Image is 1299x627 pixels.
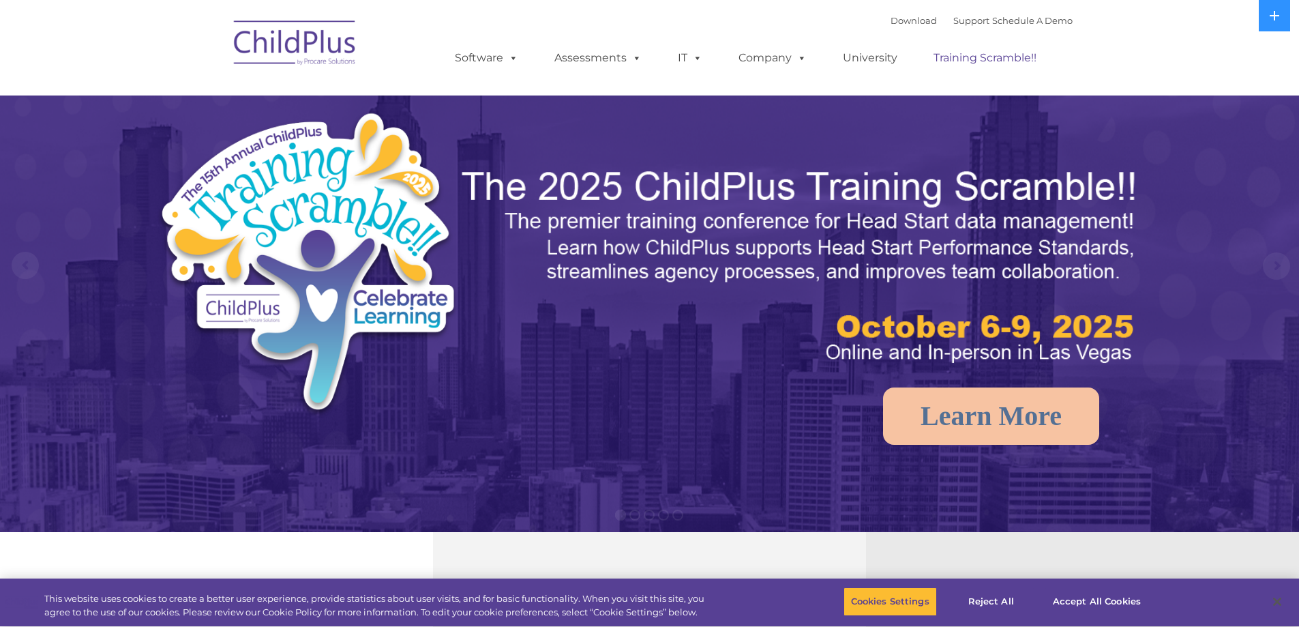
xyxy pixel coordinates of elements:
[664,44,716,72] a: IT
[920,44,1050,72] a: Training Scramble!!
[1262,587,1292,617] button: Close
[190,90,231,100] span: Last name
[190,146,248,156] span: Phone number
[949,587,1034,616] button: Reject All
[44,592,715,619] div: This website uses cookies to create a better user experience, provide statistics about user visit...
[891,15,1073,26] font: |
[891,15,937,26] a: Download
[1045,587,1148,616] button: Accept All Cookies
[541,44,655,72] a: Assessments
[725,44,820,72] a: Company
[883,388,1099,445] a: Learn More
[843,587,937,616] button: Cookies Settings
[227,11,363,79] img: ChildPlus by Procare Solutions
[829,44,911,72] a: University
[953,15,989,26] a: Support
[992,15,1073,26] a: Schedule A Demo
[441,44,532,72] a: Software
